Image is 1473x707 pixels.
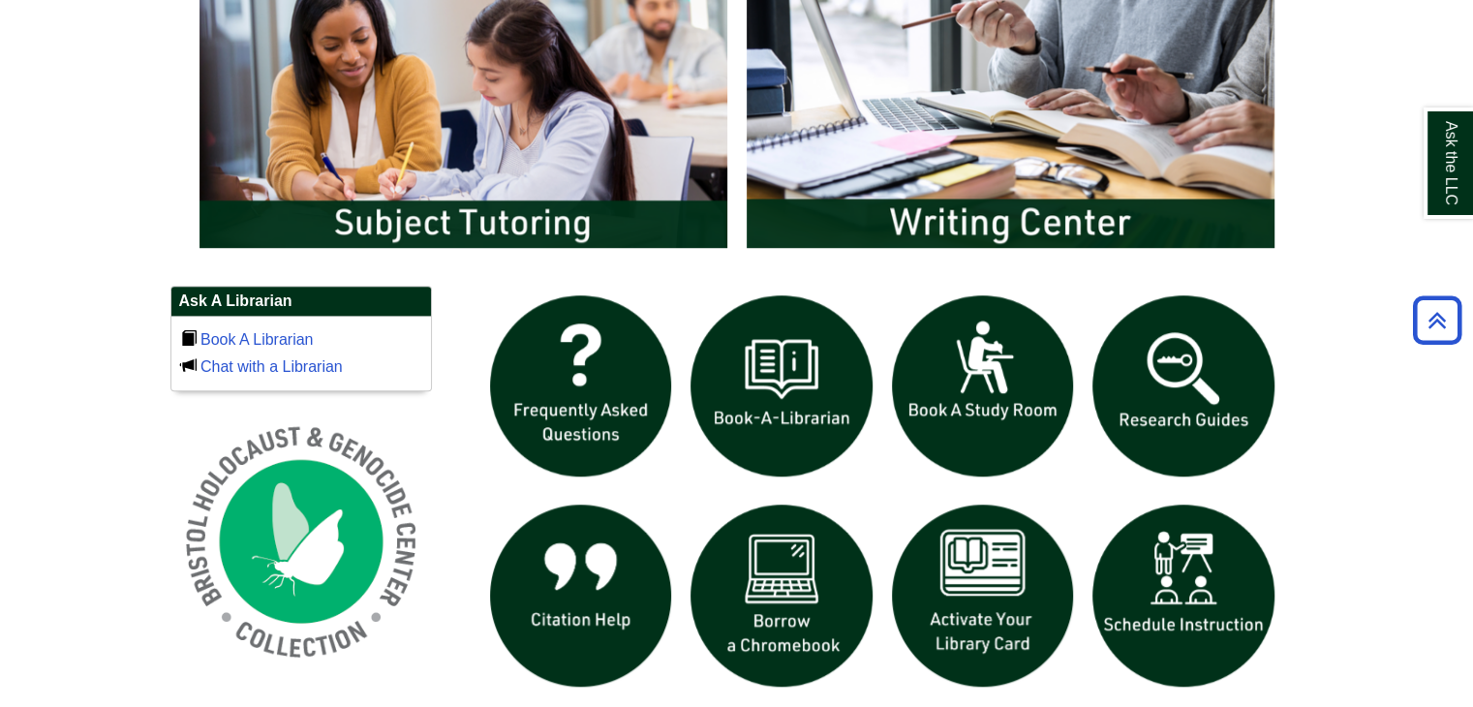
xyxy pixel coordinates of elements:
[200,331,314,348] a: Book A Librarian
[480,286,1284,705] div: slideshow
[480,286,682,487] img: frequently asked questions
[882,495,1084,696] img: activate Library Card icon links to form to activate student ID into library card
[1406,307,1468,333] a: Back to Top
[1083,495,1284,696] img: For faculty. Schedule Library Instruction icon links to form.
[171,287,431,317] h2: Ask A Librarian
[200,358,343,375] a: Chat with a Librarian
[1083,286,1284,487] img: Research Guides icon links to research guides web page
[681,286,882,487] img: Book a Librarian icon links to book a librarian web page
[170,411,432,672] img: Holocaust and Genocide Collection
[480,495,682,696] img: citation help icon links to citation help guide page
[681,495,882,696] img: Borrow a chromebook icon links to the borrow a chromebook web page
[882,286,1084,487] img: book a study room icon links to book a study room web page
